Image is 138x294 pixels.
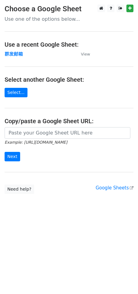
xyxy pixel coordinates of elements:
h4: Select another Google Sheet: [5,76,133,83]
a: Google Sheets [96,185,133,191]
small: View [81,52,90,56]
h3: Choose a Google Sheet [5,5,133,13]
small: Example: [URL][DOMAIN_NAME] [5,140,67,145]
input: Next [5,152,20,161]
p: Use one of the options below... [5,16,133,22]
input: Paste your Google Sheet URL here [5,127,130,139]
a: Need help? [5,185,34,194]
a: 群发邮箱 [5,51,23,57]
h4: Use a recent Google Sheet: [5,41,133,48]
h4: Copy/paste a Google Sheet URL: [5,117,133,125]
a: View [75,51,90,57]
a: Select... [5,88,27,97]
